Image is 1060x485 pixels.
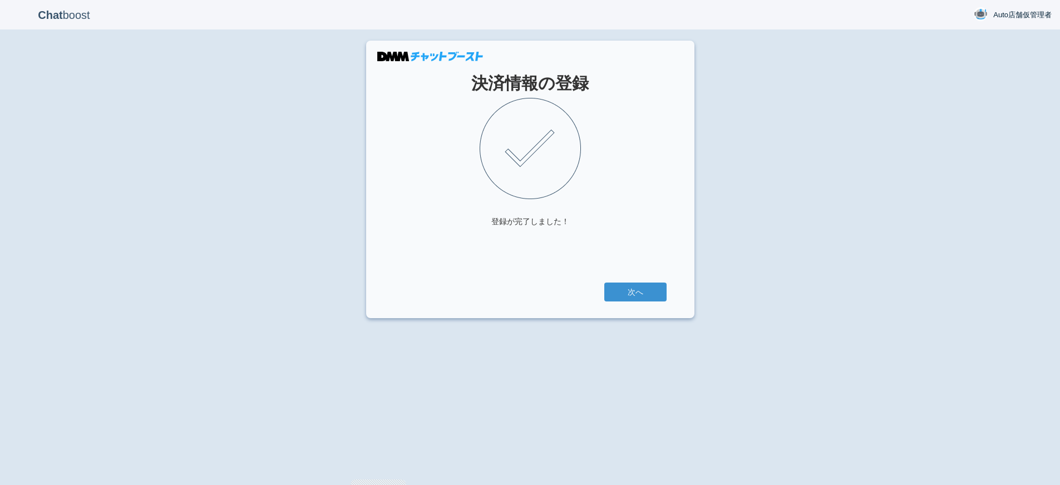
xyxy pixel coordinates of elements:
p: boost [8,1,120,29]
img: check.png [480,98,581,199]
span: Auto店舗仮管理者 [993,9,1052,21]
img: User Image [974,7,988,21]
h1: 決済情報の登録 [394,74,667,92]
b: Chat [38,9,62,21]
a: 次へ [604,283,667,301]
img: DMMチャットブースト [377,52,483,61]
div: 登録が完了しました！ [491,216,569,227]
